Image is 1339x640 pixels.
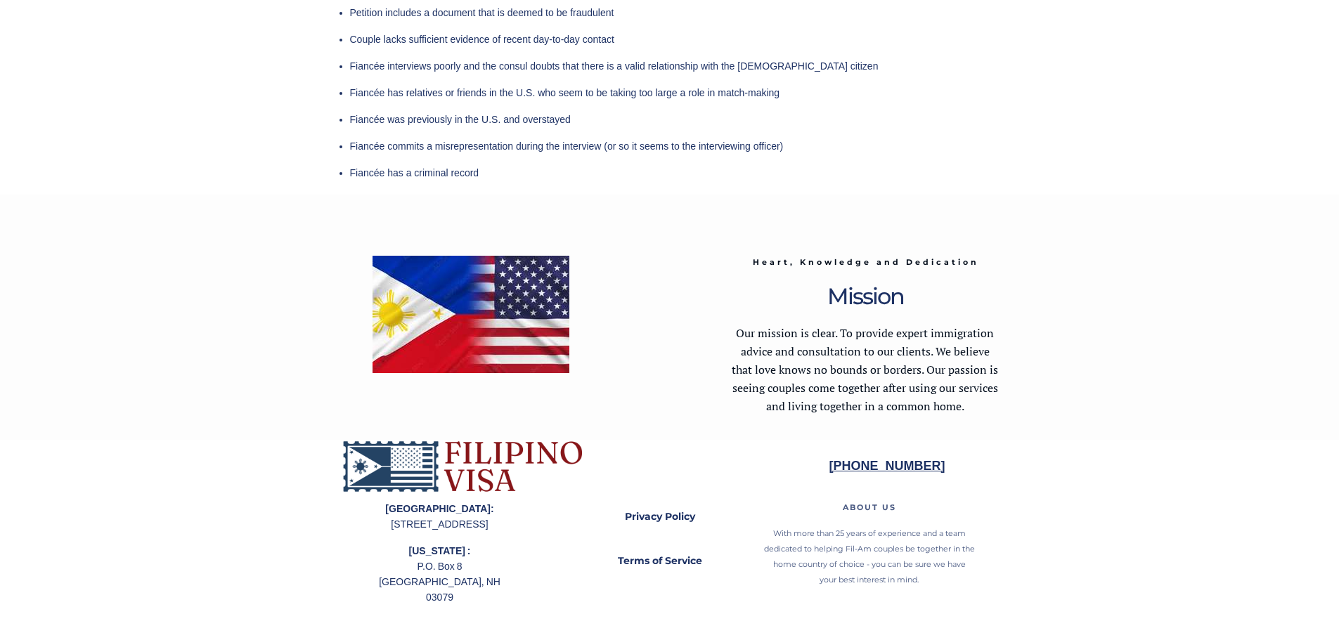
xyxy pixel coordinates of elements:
a: [PHONE_NUMBER] [829,461,945,472]
span: Heart, Knowledge and Dedication [753,257,979,267]
a: Terms of Service [593,545,727,577]
p: Fiancée was previously in the U.S. and overstayed [350,112,988,127]
span: With more than 25 years of experience and a team dedicated to helping Fil-Am couples be together ... [764,528,975,585]
span: Our mission is clear. To provide expert immigration advice and consultation to our clients. We be... [732,325,998,414]
p: Fiancée has relatives or friends in the U.S. who seem to be taking too large a role in match-making [350,85,988,100]
p: Fiancée interviews poorly and the consul doubts that there is a valid relationship with the [DEMO... [350,58,988,74]
a: Privacy Policy [593,501,727,533]
strong: [US_STATE] : [409,545,471,556]
p: Fiancée commits a misrepresentation during the interview (or so it seems to the interviewing offi... [350,138,988,154]
p: Couple lacks sufficient evidence of recent day-to-day contact [350,32,988,47]
span: Mission [827,282,904,310]
strong: [GEOGRAPHIC_DATA]: [385,503,493,514]
p: Fiancée has a criminal record [350,165,988,181]
strong: Terms of Service [618,554,702,567]
p: [STREET_ADDRESS] [375,501,505,532]
strong: Privacy Policy [625,510,695,523]
strong: [PHONE_NUMBER] [829,459,945,473]
p: Petition includes a document that is deemed to be fraudulent [350,5,988,20]
span: ABOUT US [843,502,896,512]
p: P.O. Box 8 [GEOGRAPHIC_DATA], NH 03079 [375,543,505,605]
